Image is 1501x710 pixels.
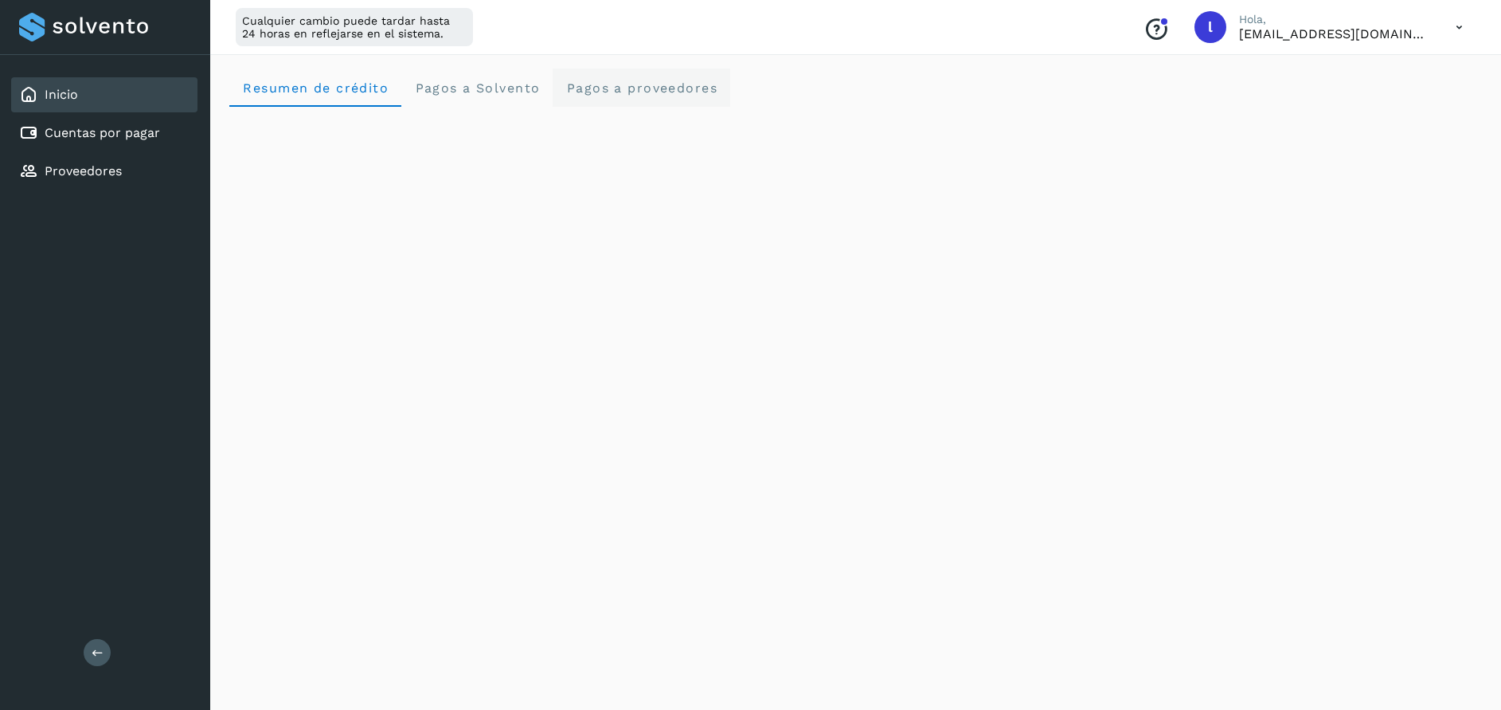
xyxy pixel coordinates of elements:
[11,77,197,112] div: Inicio
[414,80,540,96] span: Pagos a Solvento
[11,154,197,189] div: Proveedores
[1239,26,1430,41] p: luisfgonzalez@solgic.mx
[45,163,122,178] a: Proveedores
[236,8,473,46] div: Cualquier cambio puede tardar hasta 24 horas en reflejarse en el sistema.
[242,80,389,96] span: Resumen de crédito
[565,80,717,96] span: Pagos a proveedores
[11,116,197,151] div: Cuentas por pagar
[45,87,78,102] a: Inicio
[45,125,160,140] a: Cuentas por pagar
[1239,13,1430,26] p: Hola,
